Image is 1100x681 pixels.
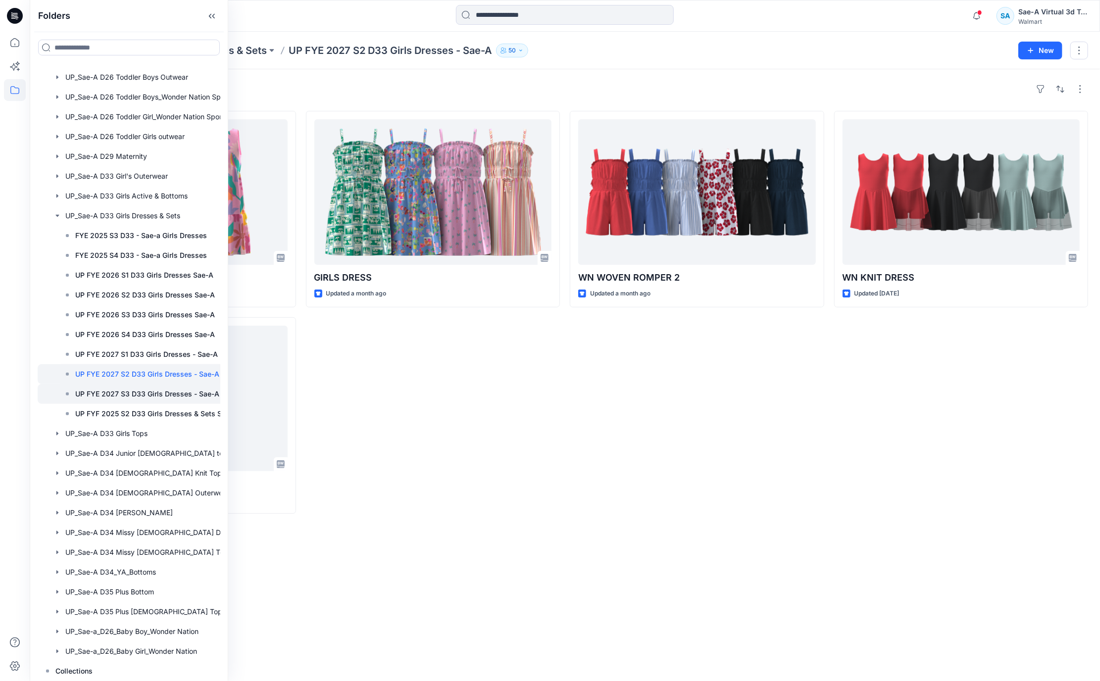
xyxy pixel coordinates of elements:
[997,7,1014,25] div: SA
[508,45,516,56] p: 50
[75,249,207,261] p: FYE 2025 S4 D33 - Sae-a Girls Dresses
[55,665,93,677] p: Collections
[843,271,1080,285] p: WN KNIT DRESS
[289,44,492,57] p: UP FYE 2027 S2 D33 Girls Dresses - Sae-A
[1018,18,1088,25] div: Walmart
[75,289,215,301] p: UP FYE 2026 S2 D33 Girls Dresses Sae-A
[75,230,207,242] p: FYE 2025 S3 D33 - Sae-a Girls Dresses
[496,44,528,57] button: 50
[578,119,816,265] a: WN WOVEN ROMPER 2
[854,289,900,299] p: Updated [DATE]
[314,119,552,265] a: GIRLS DRESS
[75,309,215,321] p: UP FYE 2026 S3 D33 Girls Dresses Sae-A
[590,289,650,299] p: Updated a month ago
[75,269,213,281] p: UP FYE 2026 S1 D33 Girls Dresses Sae-A
[843,119,1080,265] a: WN KNIT DRESS
[75,368,219,380] p: UP FYE 2027 S2 D33 Girls Dresses - Sae-A
[75,348,218,360] p: UP FYE 2027 S1 D33 Girls Dresses - Sae-A
[1018,42,1062,59] button: New
[1018,6,1088,18] div: Sae-A Virtual 3d Team
[314,271,552,285] p: GIRLS DRESS
[75,329,215,340] p: UP FYE 2026 S4 D33 Girls Dresses Sae-A
[326,289,387,299] p: Updated a month ago
[75,408,238,420] p: UP FYF 2025 S2 D33 Girls Dresses & Sets Sae-A
[75,388,219,400] p: UP FYE 2027 S3 D33 Girls Dresses - Sae-A
[578,271,816,285] p: WN WOVEN ROMPER 2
